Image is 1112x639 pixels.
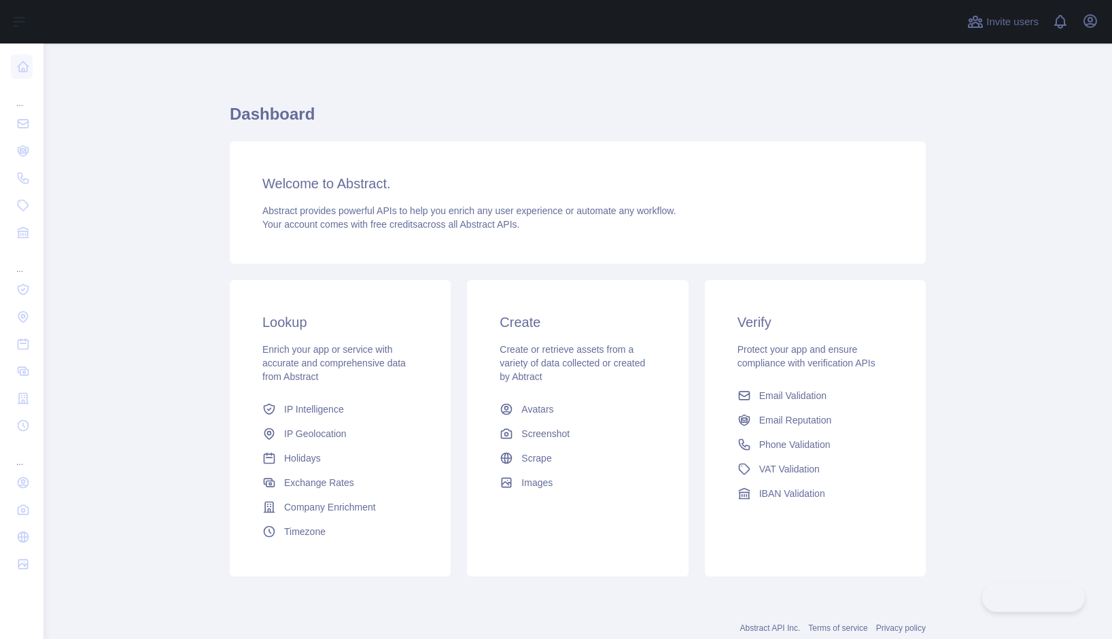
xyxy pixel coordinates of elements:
span: Company Enrichment [284,500,376,514]
span: Enrich your app or service with accurate and comprehensive data from Abstract [262,344,406,382]
span: Holidays [284,451,321,465]
div: ... [11,441,33,468]
button: Invite users [965,11,1041,33]
a: Company Enrichment [257,495,423,519]
div: ... [11,247,33,275]
span: Your account comes with across all Abstract APIs. [262,219,519,230]
span: Invite users [986,14,1039,30]
span: free credits [370,219,417,230]
a: IP Geolocation [257,421,423,446]
span: Email Reputation [759,413,832,427]
a: Terms of service [808,623,867,633]
span: VAT Validation [759,462,820,476]
h3: Welcome to Abstract. [262,174,893,193]
span: Email Validation [759,389,827,402]
a: Scrape [494,446,661,470]
span: Create or retrieve assets from a variety of data collected or created by Abtract [500,344,645,382]
a: Images [494,470,661,495]
a: IBAN Validation [732,481,899,506]
a: Screenshot [494,421,661,446]
span: Screenshot [521,427,570,441]
h3: Verify [737,313,893,332]
a: Abstract API Inc. [740,623,801,633]
a: VAT Validation [732,457,899,481]
iframe: Toggle Customer Support [982,583,1085,612]
span: Abstract provides powerful APIs to help you enrich any user experience or automate any workflow. [262,205,676,216]
span: Images [521,476,553,489]
a: Avatars [494,397,661,421]
a: Phone Validation [732,432,899,457]
span: Phone Validation [759,438,831,451]
span: Timezone [284,525,326,538]
span: IP Geolocation [284,427,347,441]
a: Email Validation [732,383,899,408]
div: ... [11,82,33,109]
span: Scrape [521,451,551,465]
a: Privacy policy [876,623,926,633]
a: Timezone [257,519,423,544]
a: Holidays [257,446,423,470]
span: IBAN Validation [759,487,825,500]
a: Email Reputation [732,408,899,432]
span: Protect your app and ensure compliance with verification APIs [737,344,875,368]
span: Exchange Rates [284,476,354,489]
h3: Create [500,313,655,332]
span: Avatars [521,402,553,416]
span: IP Intelligence [284,402,344,416]
h1: Dashboard [230,103,926,136]
a: IP Intelligence [257,397,423,421]
h3: Lookup [262,313,418,332]
a: Exchange Rates [257,470,423,495]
